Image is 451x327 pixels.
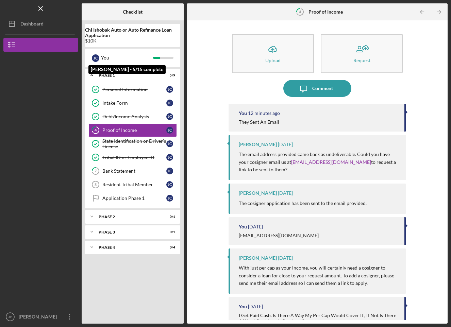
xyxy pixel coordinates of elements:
div: Resident Tribal Member [102,182,166,187]
div: J C [166,154,173,161]
div: $10K [85,38,180,44]
div: J C [166,181,173,188]
div: Personal Information [102,87,166,92]
div: Phase 4 [99,245,158,249]
div: 0 / 1 [163,230,175,234]
div: [PERSON_NAME] [17,310,61,325]
div: Request [353,58,370,63]
div: You [239,224,247,229]
div: Debt/Income Analysis [102,114,166,119]
a: 8Resident Tribal MemberJC [88,178,177,191]
button: Dashboard [3,17,78,31]
p: With just per cap as your income, you will certainly need a cosigner to consider a loan for close... [239,264,399,287]
div: J C [166,140,173,147]
a: Tribal ID or Employee IDJC [88,151,177,164]
b: Checklist [123,9,143,15]
div: [PERSON_NAME] [239,190,277,196]
div: 5 / 9 [163,73,175,78]
div: Phase 3 [99,230,158,234]
div: Tribal ID or Employee ID [102,155,166,160]
div: You [239,110,247,116]
a: 7Bank StatementJC [88,164,177,178]
time: 2025-08-19 16:10 [248,304,263,309]
a: Personal InformationJC [88,83,177,96]
button: JC[PERSON_NAME] [3,310,78,324]
div: J C [166,195,173,202]
div: State Identification or Driver's License [102,138,166,149]
a: Debt/Income AnalysisJC [88,110,177,123]
div: [PERSON_NAME] [239,255,277,261]
div: 0 / 4 [163,245,175,249]
div: I Get Paid Cash. Is There A Way My Per Cap Would Cover It , If Not Is There A Way I Can Have A Co... [239,313,398,324]
div: [EMAIL_ADDRESS][DOMAIN_NAME] [239,233,319,238]
div: [PERSON_NAME] [239,142,277,147]
div: Phase 1 [99,73,158,78]
div: They Sent An Email [239,119,279,125]
div: J C [166,100,173,106]
div: J C [166,113,173,120]
tspan: 4 [95,128,97,133]
div: Dashboard [20,17,44,32]
div: You [101,52,153,64]
tspan: 8 [95,183,97,187]
text: JC [8,315,12,319]
div: J C [166,127,173,134]
time: 2025-08-19 17:57 [248,224,263,229]
div: You [239,304,247,309]
div: J C [166,86,173,93]
time: 2025-08-19 18:40 [278,190,293,196]
a: Application Phase 1JC [88,191,177,205]
a: 4Proof of IncomeJC [88,123,177,137]
div: Upload [265,58,281,63]
a: Intake FormJC [88,96,177,110]
div: Application Phase 1 [102,195,166,201]
time: 2025-08-20 18:57 [248,110,280,116]
div: J C [92,54,99,62]
a: [EMAIL_ADDRESS][DOMAIN_NAME] [291,159,371,165]
p: The cosigner application has been sent to the email provided. [239,200,367,207]
div: 0 / 1 [163,215,175,219]
p: The email address provided came back as undeliverable. Could you have your cosigner email us at t... [239,151,399,173]
time: 2025-08-19 16:14 [278,255,293,261]
time: 2025-08-19 18:41 [278,142,293,147]
div: Proof of Income [102,127,166,133]
div: Intake Form [102,100,166,106]
button: Comment [283,80,351,97]
div: Phase 2 [99,215,158,219]
tspan: 7 [95,169,97,173]
button: Upload [232,34,314,73]
b: Proof of Income [308,9,343,15]
button: Request [321,34,403,73]
a: State Identification or Driver's LicenseJC [88,137,177,151]
div: Bank Statement [102,168,166,174]
div: J C [166,168,173,174]
div: Comment [312,80,333,97]
tspan: 4 [299,10,301,14]
b: Chi Ishobak Auto or Auto Refinance Loan Application [85,27,180,38]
